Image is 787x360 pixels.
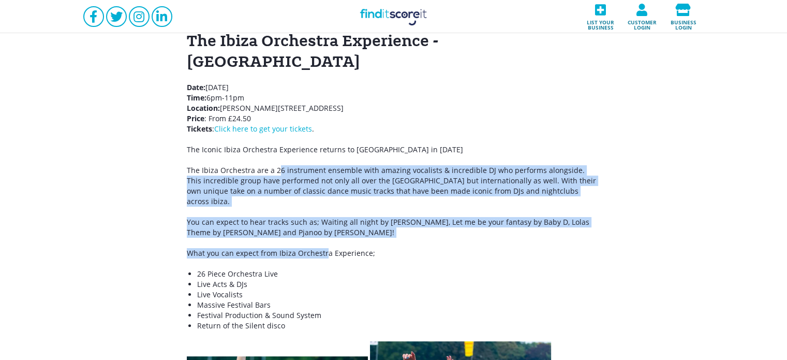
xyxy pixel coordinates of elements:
strong: Location: [187,103,220,113]
a: List your business [580,1,621,33]
li: 26 Piece Orchestra Live [197,269,601,279]
span: 6pm-11pm [187,93,244,103]
li: Live Acts & DJs [197,279,601,290]
h1: The Ibiza Orchestra Experience - [GEOGRAPHIC_DATA] [187,31,601,72]
span: Business login [666,16,701,30]
a: Business login [663,1,704,33]
li: Return of the Silent disco [197,321,601,331]
a: Click here to get your tickets [214,124,312,134]
strong: Time: [187,93,206,103]
li: Live Vocalists [197,290,601,300]
p: What you can expect from Ibiza Orchestra Experience; [187,248,601,258]
p: The Iconic Ibiza Orchestra Experience returns to [GEOGRAPHIC_DATA] in [DATE] [187,145,601,155]
strong: Price [187,113,204,123]
span: : From £24.50 : . [187,113,314,134]
span: [DATE] [187,82,229,92]
strong: Date: [187,82,205,92]
li: Festival Production & Sound System [197,310,601,321]
p: The Ibiza Orchestra are a 26 instrument ensemble with amazing vocalists & incredible DJ who perfo... [187,165,601,207]
span: [PERSON_NAME][STREET_ADDRESS] [187,103,344,113]
li: Massive Festival Bars [197,300,601,310]
p: You can expect to hear tracks such as; Waiting all night by [PERSON_NAME], Let me be your fantasy... [187,217,601,238]
strong: Tickets [187,124,212,134]
span: Customer login [625,16,660,30]
a: Customer login [621,1,663,33]
span: List your business [583,16,618,30]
